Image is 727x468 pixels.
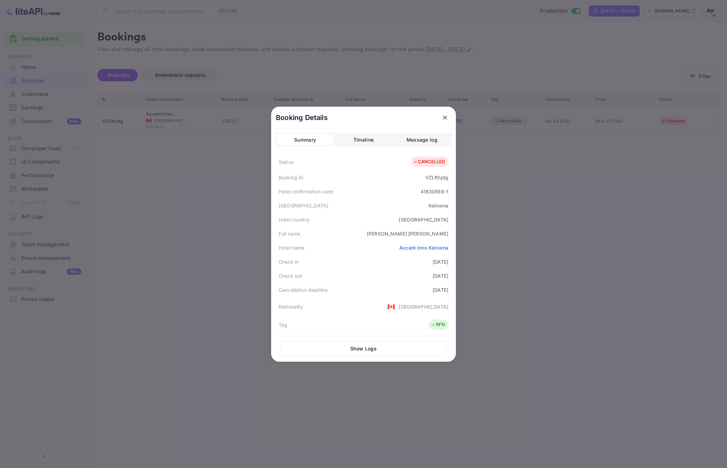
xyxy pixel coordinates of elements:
div: Full name [279,230,300,237]
div: Timeline [353,136,374,144]
div: Hotel name [279,244,305,251]
span: United States [387,300,395,313]
div: Nationality [279,303,303,310]
div: [GEOGRAPHIC_DATA] [399,216,448,223]
div: [GEOGRAPHIC_DATA] [279,202,329,209]
div: Check out [279,272,302,279]
div: Summary [294,136,316,144]
p: Booking Details [276,112,328,123]
a: Accent Inns Kelowna [399,245,448,251]
div: Status [279,158,293,166]
div: Kelowna [428,202,448,209]
div: VZLfthjdg [425,174,448,181]
div: Message log [407,136,437,144]
div: [GEOGRAPHIC_DATA] [399,303,448,310]
div: Hotel confirmation code [279,188,333,195]
button: close [439,111,451,124]
div: [PERSON_NAME] [PERSON_NAME] [367,230,448,237]
div: 41630586-1 [421,188,449,195]
div: Hotel country [279,216,310,223]
div: [DATE] [433,272,448,279]
div: Cancellation deadline [279,286,328,293]
button: Timeline [335,134,392,145]
button: Summary [277,134,334,145]
div: CANCELLED [413,158,445,165]
div: Booking ID [279,174,304,181]
div: Tag [279,321,287,328]
div: [DATE] [433,286,448,293]
button: Message log [393,134,450,145]
div: Check in [279,258,299,265]
div: [DATE] [433,258,448,265]
button: Show Logs [281,341,446,356]
div: RFN [431,321,445,328]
